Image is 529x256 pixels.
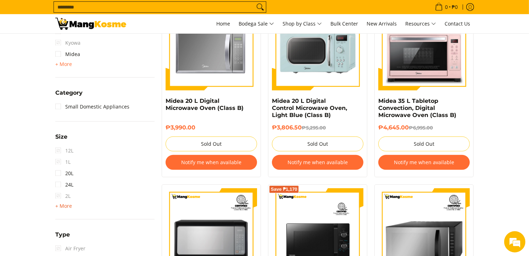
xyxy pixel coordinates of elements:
[41,80,98,152] span: We're online!
[363,14,400,33] a: New Arrivals
[302,125,326,130] del: ₱5,295.00
[55,49,80,60] a: Midea
[55,61,72,67] span: + More
[116,4,133,21] div: Minimize live chat window
[55,18,126,30] img: Small Appliances l Mang Kosme: Home Appliances Warehouse Sale
[55,134,67,145] summary: Open
[445,20,470,27] span: Contact Us
[444,5,449,10] span: 0
[55,156,71,168] span: 1L
[409,125,433,130] del: ₱6,995.00
[272,98,347,118] a: Midea 20 L Digital Control Microwave Oven, Light Blue (Class B)
[55,60,72,68] summary: Open
[378,137,470,151] button: Sold Out
[279,14,325,33] a: Shop by Class
[402,14,440,33] a: Resources
[378,124,470,131] h6: ₱4,645.00
[255,2,266,12] button: Search
[213,14,234,33] a: Home
[272,155,363,170] button: Notify me when available
[133,14,474,33] nav: Main Menu
[330,20,358,27] span: Bulk Center
[55,101,129,112] a: Small Domestic Appliances
[166,155,257,170] button: Notify me when available
[55,203,72,209] span: + More
[272,137,363,151] button: Sold Out
[216,20,230,27] span: Home
[55,202,72,210] summary: Open
[55,243,85,254] span: Air Fryer
[37,40,119,49] div: Chat with us now
[55,90,83,96] span: Category
[55,232,70,243] summary: Open
[55,168,73,179] a: 20L
[55,179,73,190] a: 24L
[55,90,83,101] summary: Open
[4,176,135,201] textarea: Type your message and hit 'Enter'
[55,134,67,140] span: Size
[378,98,456,118] a: Midea 35 L Tabletop Convection, Digital Microwave Oven (Class B)
[166,98,244,111] a: Midea 20 L Digital Microwave Oven (Class B)
[271,187,297,191] span: Save ₱1,170
[239,20,274,28] span: Bodega Sale
[441,14,474,33] a: Contact Us
[283,20,322,28] span: Shop by Class
[55,232,70,238] span: Type
[451,5,459,10] span: ₱0
[235,14,278,33] a: Bodega Sale
[55,145,73,156] span: 12L
[166,124,257,131] h6: ₱3,990.00
[433,3,460,11] span: •
[378,155,470,170] button: Notify me when available
[272,124,363,131] h6: ₱3,806.50
[405,20,436,28] span: Resources
[367,20,397,27] span: New Arrivals
[327,14,362,33] a: Bulk Center
[55,37,80,49] span: Kyowa
[166,137,257,151] button: Sold Out
[55,190,71,202] span: 2L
